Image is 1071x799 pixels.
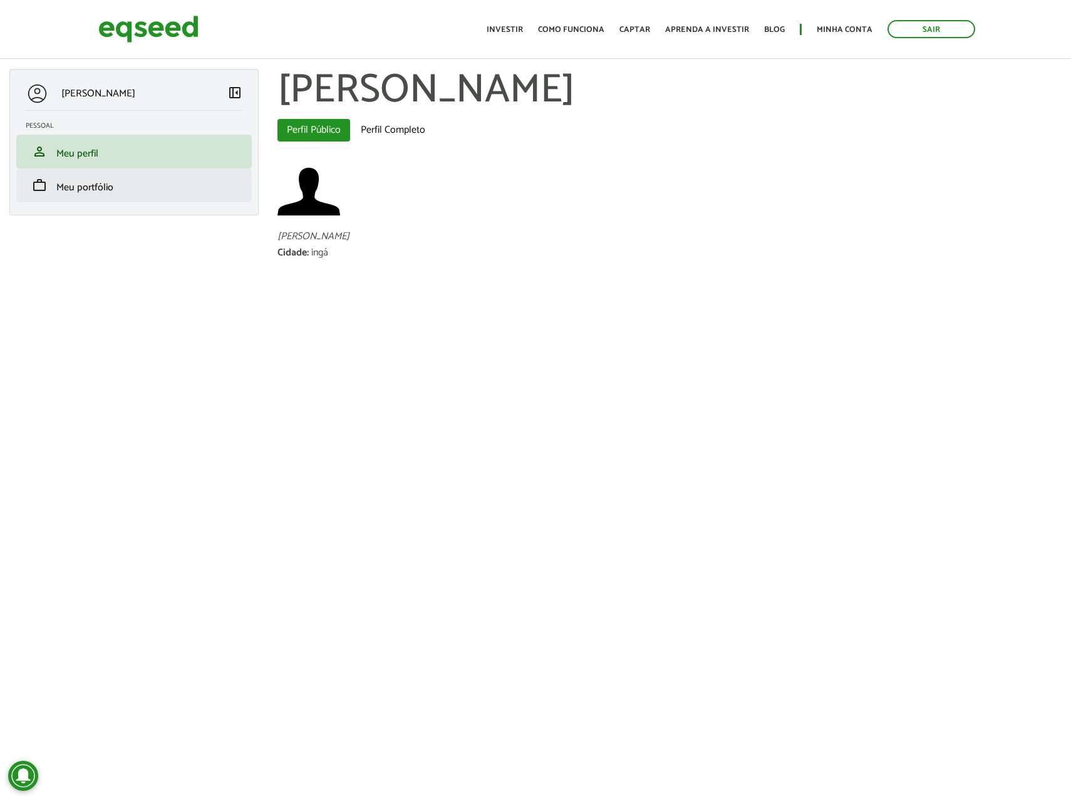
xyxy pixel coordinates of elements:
[56,145,98,162] span: Meu perfil
[227,85,242,103] a: Colapsar menu
[277,160,340,223] img: Foto de fabio balbino ribeiro
[487,26,523,34] a: Investir
[277,69,1062,113] h1: [PERSON_NAME]
[26,144,242,159] a: personMeu perfil
[277,119,350,142] a: Perfil Público
[277,160,340,223] a: Ver perfil do usuário.
[16,135,252,168] li: Meu perfil
[887,20,975,38] a: Sair
[665,26,749,34] a: Aprenda a investir
[307,244,309,261] span: :
[32,178,47,193] span: work
[277,248,311,258] div: Cidade
[61,88,135,100] p: [PERSON_NAME]
[538,26,604,34] a: Como funciona
[351,119,435,142] a: Perfil Completo
[56,179,113,196] span: Meu portfólio
[16,168,252,202] li: Meu portfólio
[26,178,242,193] a: workMeu portfólio
[98,13,199,46] img: EqSeed
[26,122,252,130] h2: Pessoal
[817,26,872,34] a: Minha conta
[619,26,650,34] a: Captar
[227,85,242,100] span: left_panel_close
[764,26,785,34] a: Blog
[311,248,328,258] div: ingá
[32,144,47,159] span: person
[277,232,1062,242] div: [PERSON_NAME]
